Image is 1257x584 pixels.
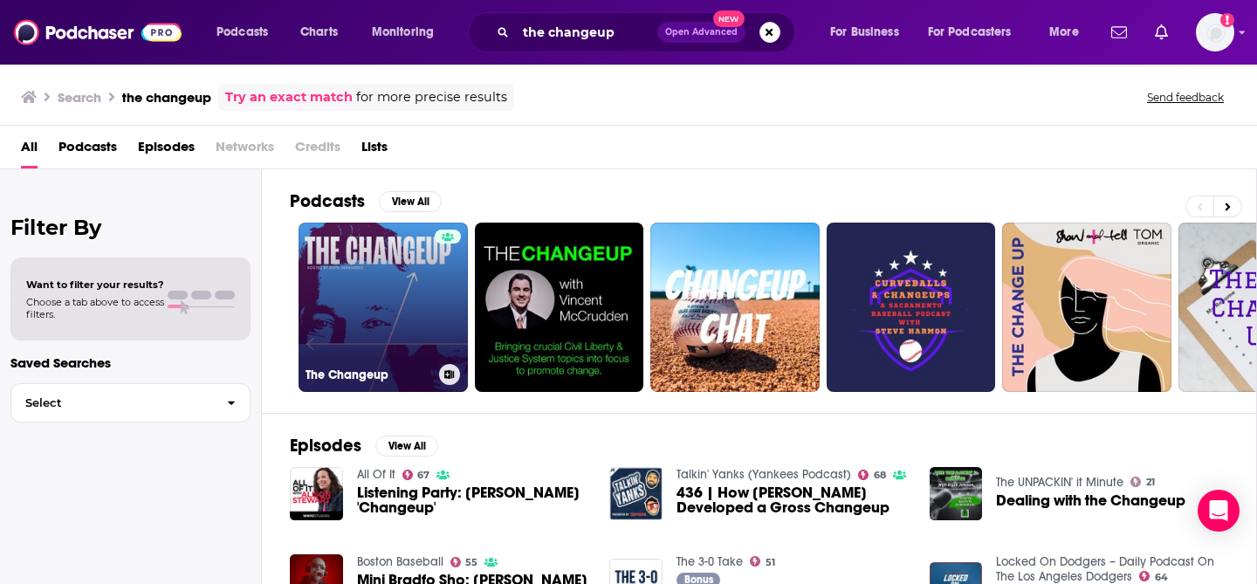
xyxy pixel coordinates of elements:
[216,20,268,45] span: Podcasts
[299,223,468,392] a: The Changeup
[713,10,745,27] span: New
[379,191,442,212] button: View All
[357,485,589,515] a: Listening Party: Joan Jett's 'Changeup'
[677,485,909,515] span: 436 | How [PERSON_NAME] Developed a Gross Changeup
[874,471,886,479] span: 68
[356,87,507,107] span: for more precise results
[818,18,921,46] button: open menu
[204,18,291,46] button: open menu
[21,133,38,168] a: All
[290,467,343,520] img: Listening Party: Joan Jett's 'Changeup'
[122,89,211,106] h3: the changeup
[1037,18,1101,46] button: open menu
[290,190,365,212] h2: Podcasts
[26,296,164,320] span: Choose a tab above to access filters.
[300,20,338,45] span: Charts
[750,556,775,567] a: 51
[361,133,388,168] a: Lists
[996,475,1123,490] a: The UNPACKIN' it Minute
[677,554,743,569] a: The 3-0 Take
[295,133,340,168] span: Credits
[225,87,353,107] a: Try an exact match
[357,467,395,482] a: All Of It
[677,485,909,515] a: 436 | How Tommy Kahnle Developed a Gross Changeup
[858,470,886,480] a: 68
[372,20,434,45] span: Monitoring
[10,354,251,371] p: Saved Searches
[996,493,1185,508] a: Dealing with the Changeup
[1049,20,1079,45] span: More
[1104,17,1134,47] a: Show notifications dropdown
[58,133,117,168] a: Podcasts
[830,20,899,45] span: For Business
[657,22,745,43] button: Open AdvancedNew
[516,18,657,46] input: Search podcasts, credits, & more...
[290,435,361,457] h2: Episodes
[10,215,251,240] h2: Filter By
[10,383,251,423] button: Select
[58,89,101,106] h3: Search
[665,28,738,37] span: Open Advanced
[1196,13,1234,52] button: Show profile menu
[138,133,195,168] a: Episodes
[928,20,1012,45] span: For Podcasters
[484,12,812,52] div: Search podcasts, credits, & more...
[417,471,429,479] span: 67
[1198,490,1240,532] div: Open Intercom Messenger
[26,278,164,291] span: Want to filter your results?
[375,436,438,457] button: View All
[1196,13,1234,52] span: Logged in as mijal
[465,559,477,567] span: 55
[1139,571,1168,581] a: 64
[450,557,478,567] a: 55
[306,368,432,382] h3: The Changeup
[216,133,274,168] span: Networks
[677,467,851,482] a: Talkin' Yanks (Yankees Podcast)
[1142,90,1229,105] button: Send feedback
[766,559,775,567] span: 51
[11,397,213,409] span: Select
[1155,574,1168,581] span: 64
[289,18,348,46] a: Charts
[360,18,457,46] button: open menu
[1196,13,1234,52] img: User Profile
[996,554,1214,584] a: Locked On Dodgers – Daily Podcast On The Los Angeles Dodgers
[290,435,438,457] a: EpisodesView All
[357,554,443,569] a: Boston Baseball
[402,470,430,480] a: 67
[1148,17,1175,47] a: Show notifications dropdown
[930,467,983,520] img: Dealing with the Changeup
[290,190,442,212] a: PodcastsView All
[14,16,182,49] img: Podchaser - Follow, Share and Rate Podcasts
[1146,478,1155,486] span: 21
[609,467,663,520] img: 436 | How Tommy Kahnle Developed a Gross Changeup
[1220,13,1234,27] svg: Add a profile image
[357,485,589,515] span: Listening Party: [PERSON_NAME] 'Changeup'
[917,18,1037,46] button: open menu
[1130,477,1155,487] a: 21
